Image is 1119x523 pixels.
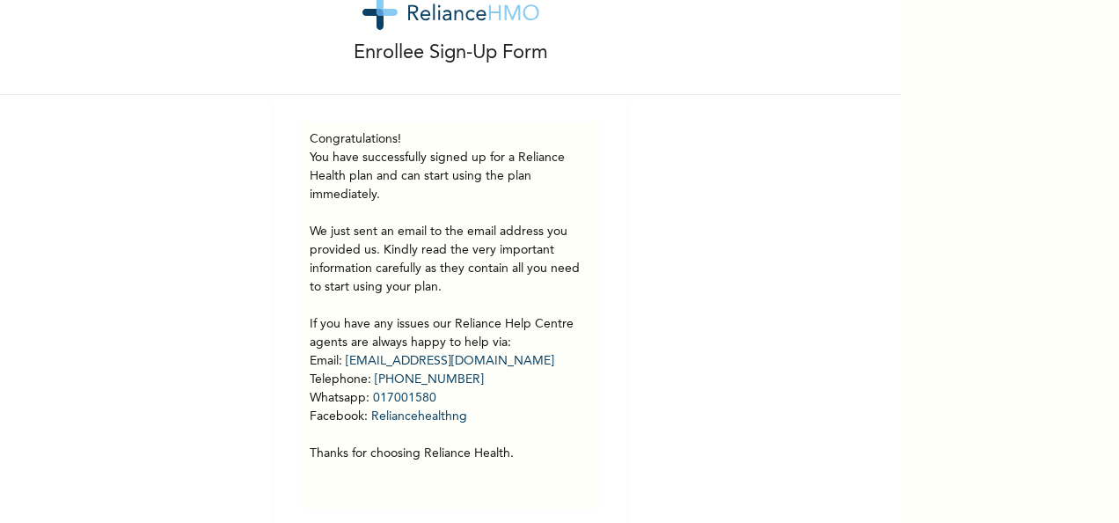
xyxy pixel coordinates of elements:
a: [PHONE_NUMBER] [375,373,484,386]
p: Enrollee Sign-Up Form [354,39,548,68]
a: Reliancehealthng [371,410,467,423]
a: 017001580 [373,392,436,404]
p: You have successfully signed up for a Reliance Health plan and can start using the plan immediate... [310,149,591,463]
a: [EMAIL_ADDRESS][DOMAIN_NAME] [346,355,554,367]
h3: Congratulations! [310,130,591,149]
